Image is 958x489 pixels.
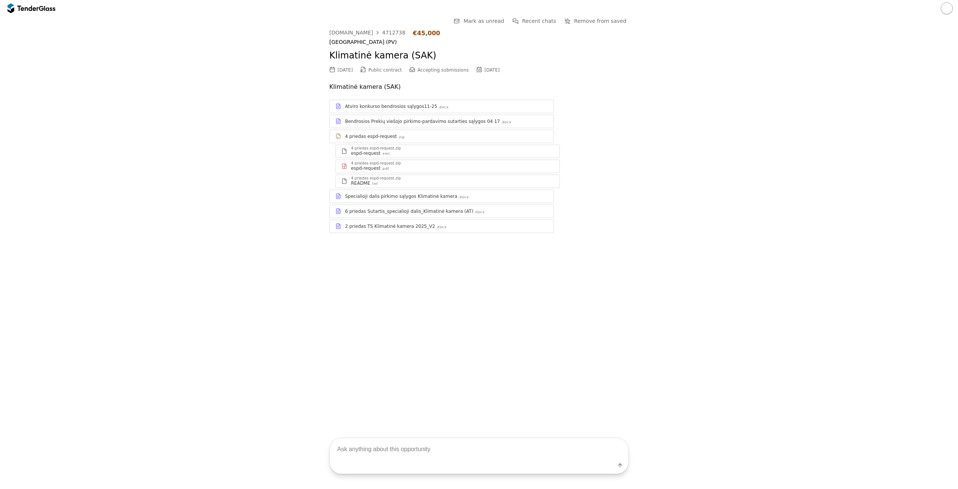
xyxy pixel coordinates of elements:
[329,115,554,128] a: Bendrosios Prekių viešojo pirkimo-pardavimo sutarties sąlygos 04 17.docx
[345,193,457,199] div: Specialioji dalis pirkimo sąlygos Klimatinė kamera
[413,30,440,37] div: €45,000
[345,103,437,109] div: Atviro konkurso bendrosios sąlygos11-25
[351,176,401,180] div: 4 priedas espd-request.zip
[335,145,560,158] a: 4 priedas espd-request.zipespd-request.xml
[510,16,558,26] button: Recent chats
[351,162,401,165] div: 4 priedas espd-request.zip
[369,67,402,73] span: Public contract
[574,18,626,24] span: Remove from saved
[351,180,370,186] div: README
[382,30,405,35] div: 4712738
[436,225,447,230] div: .docx
[438,105,449,110] div: .docx
[452,16,507,26] button: Mark as unread
[351,150,381,156] div: espd-request
[329,220,554,233] a: 2 priedas TS Klimatinė kamera 2025_V2.docx
[329,30,373,35] div: [DOMAIN_NAME]
[345,118,500,124] div: Bendrosios Prekių viešojo pirkimo-pardavimo sutarties sąlygos 04 17
[335,175,560,188] a: 4 priedas espd-request.zipREADME.txt
[458,195,469,200] div: .docx
[345,223,435,229] div: 2 priedas TS Klimatinė kamera 2025_V2
[398,135,405,140] div: .zip
[329,205,554,218] a: 6 priedas Sutartis_specialioji dalis_Klimatinė kamera (AT).docx
[562,16,629,26] button: Remove from saved
[474,210,485,215] div: .docx
[329,190,554,203] a: Specialioji dalis pirkimo sąlygos Klimatinė kamera.docx
[485,67,500,73] div: [DATE]
[501,120,512,125] div: .docx
[381,151,390,156] div: .xml
[351,165,381,171] div: espd-request
[351,147,401,150] div: 4 priedas espd-request.zip
[329,130,554,143] a: 4 priedas espd-request.zip
[329,49,629,62] h2: Klimatinė kamera (SAK)
[329,82,629,92] p: Klimatinė kamera (SAK)
[371,181,378,186] div: .txt
[335,160,560,173] a: 4 priedas espd-request.zipespd-request.pdf
[329,30,405,36] a: [DOMAIN_NAME]4712738
[464,18,504,24] span: Mark as unread
[329,100,554,113] a: Atviro konkurso bendrosios sąlygos11-25.docx
[418,67,469,73] span: Accepting submissions
[345,133,397,139] div: 4 priedas espd-request
[345,208,473,214] div: 6 priedas Sutartis_specialioji dalis_Klimatinė kamera (AT)
[381,166,389,171] div: .pdf
[338,67,353,73] div: [DATE]
[329,39,629,45] div: [GEOGRAPHIC_DATA] (PV)
[522,18,556,24] span: Recent chats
